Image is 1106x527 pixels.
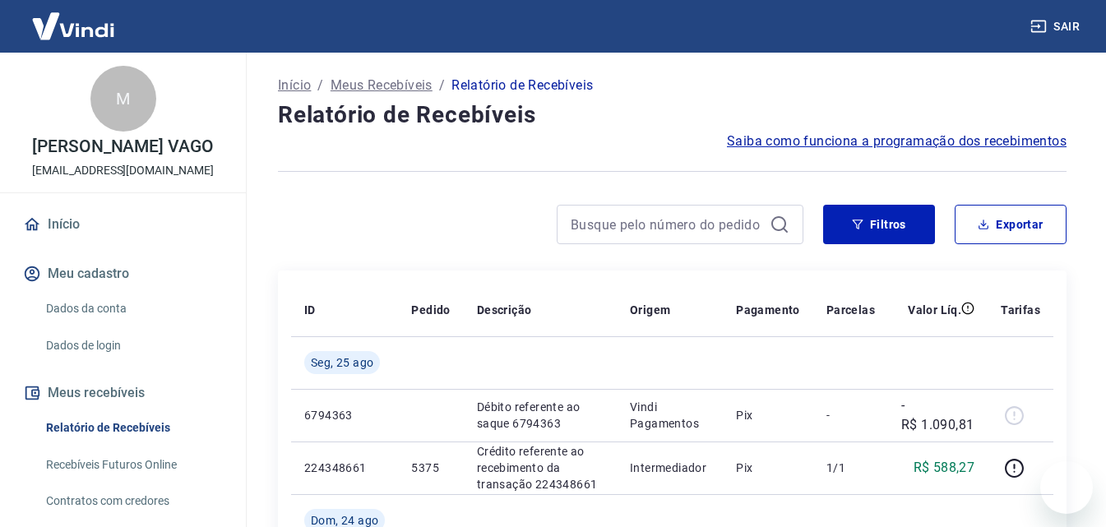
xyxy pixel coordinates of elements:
[278,76,311,95] a: Início
[20,206,226,243] a: Início
[32,138,214,155] p: [PERSON_NAME] VAGO
[826,407,875,423] p: -
[736,460,800,476] p: Pix
[20,1,127,51] img: Vindi
[630,460,710,476] p: Intermediador
[39,448,226,482] a: Recebíveis Futuros Online
[477,302,532,318] p: Descrição
[571,212,763,237] input: Busque pelo número do pedido
[20,256,226,292] button: Meu cadastro
[826,460,875,476] p: 1/1
[1040,461,1093,514] iframe: Botão para abrir a janela de mensagens
[331,76,433,95] a: Meus Recebíveis
[20,375,226,411] button: Meus recebíveis
[304,460,385,476] p: 224348661
[1001,302,1040,318] p: Tarifas
[39,292,226,326] a: Dados da conta
[955,205,1067,244] button: Exportar
[908,302,961,318] p: Valor Líq.
[90,66,156,132] div: M
[278,99,1067,132] h4: Relatório de Recebíveis
[311,354,373,371] span: Seg, 25 ago
[826,302,875,318] p: Parcelas
[32,162,214,179] p: [EMAIL_ADDRESS][DOMAIN_NAME]
[736,407,800,423] p: Pix
[317,76,323,95] p: /
[727,132,1067,151] a: Saiba como funciona a programação dos recebimentos
[411,302,450,318] p: Pedido
[477,399,604,432] p: Débito referente ao saque 6794363
[823,205,935,244] button: Filtros
[630,302,670,318] p: Origem
[451,76,593,95] p: Relatório de Recebíveis
[304,407,385,423] p: 6794363
[477,443,604,492] p: Crédito referente ao recebimento da transação 224348661
[304,302,316,318] p: ID
[39,411,226,445] a: Relatório de Recebíveis
[411,460,450,476] p: 5375
[736,302,800,318] p: Pagamento
[630,399,710,432] p: Vindi Pagamentos
[39,484,226,518] a: Contratos com credores
[914,458,975,478] p: R$ 588,27
[1027,12,1086,42] button: Sair
[901,395,974,435] p: -R$ 1.090,81
[439,76,445,95] p: /
[39,329,226,363] a: Dados de login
